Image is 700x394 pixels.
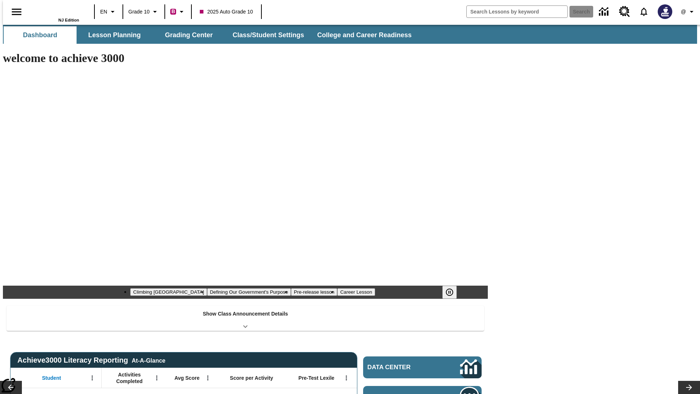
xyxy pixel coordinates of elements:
[152,26,225,44] button: Grading Center
[341,372,352,383] button: Open Menu
[230,375,273,381] span: Score per Activity
[200,8,253,16] span: 2025 Auto Grade 10
[6,1,27,23] button: Open side menu
[467,6,567,18] input: search field
[653,2,677,21] button: Select a new avatar
[207,288,291,296] button: Slide 2 Defining Our Government's Purpose
[442,286,464,299] div: Pause
[42,375,61,381] span: Student
[174,375,199,381] span: Avg Score
[128,8,149,16] span: Grade 10
[17,356,166,364] span: Achieve3000 Literacy Reporting
[681,8,686,16] span: @
[78,26,151,44] button: Lesson Planning
[203,310,288,318] p: Show Class Announcement Details
[442,286,457,299] button: Pause
[151,372,162,383] button: Open Menu
[167,5,189,18] button: Boost Class color is violet red. Change class color
[32,3,79,22] div: Home
[363,356,482,378] a: Data Center
[227,26,310,44] button: Class/Student Settings
[3,25,697,44] div: SubNavbar
[311,26,417,44] button: College and Career Readiness
[291,288,337,296] button: Slide 3 Pre-release lesson
[125,5,162,18] button: Grade: Grade 10, Select a grade
[3,51,488,65] h1: welcome to achieve 3000
[367,364,436,371] span: Data Center
[658,4,672,19] img: Avatar
[337,288,375,296] button: Slide 4 Career Lesson
[105,371,153,385] span: Activities Completed
[58,18,79,22] span: NJ Edition
[4,26,77,44] button: Dashboard
[7,306,484,331] div: Show Class Announcement Details
[634,2,653,21] a: Notifications
[97,5,120,18] button: Language: EN, Select a language
[32,3,79,18] a: Home
[678,381,700,394] button: Lesson carousel, Next
[202,372,213,383] button: Open Menu
[171,7,175,16] span: B
[132,356,165,364] div: At-A-Glance
[100,8,107,16] span: EN
[595,2,615,22] a: Data Center
[130,288,207,296] button: Slide 1 Climbing Mount Tai
[87,372,98,383] button: Open Menu
[615,2,634,22] a: Resource Center, Will open in new tab
[3,26,418,44] div: SubNavbar
[299,375,335,381] span: Pre-Test Lexile
[677,5,700,18] button: Profile/Settings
